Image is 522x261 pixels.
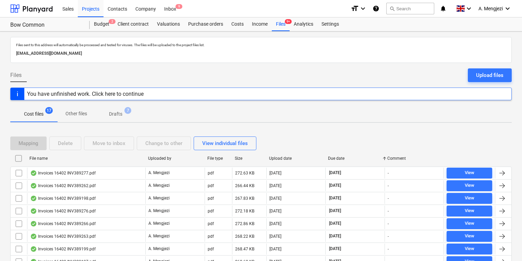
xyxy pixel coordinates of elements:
[285,19,292,24] span: 9+
[476,71,503,80] div: Upload files
[290,17,317,31] a: Analytics
[175,4,182,9] span: 9
[465,220,474,227] div: View
[109,19,116,24] span: 2
[465,169,474,177] div: View
[235,247,254,251] div: 268.47 KB
[388,171,389,175] div: -
[30,246,96,252] div: Invoices 16402 INV389199.pdf
[10,71,22,79] span: Files
[447,193,492,204] button: View
[208,247,214,251] div: pdf
[202,139,248,148] div: View individual files
[447,206,492,217] button: View
[468,68,512,82] button: Upload files
[30,170,96,176] div: Invoices 16402 INV389277.pdf
[388,196,389,201] div: -
[465,207,474,215] div: View
[30,234,96,239] div: Invoices 16402 INV389263.pdf
[30,170,37,176] div: OCR finished
[272,17,290,31] div: Files
[440,4,447,13] i: notifications
[148,195,170,201] p: A. Mengjezi
[488,228,522,261] div: Chat Widget
[109,110,122,118] p: Drafts
[447,244,492,255] button: View
[235,156,264,161] div: Size
[30,208,96,214] div: Invoices 16402 INV389276.pdf
[148,221,170,226] p: A. Mengjezi
[328,156,382,161] div: Due date
[328,233,342,239] span: [DATE]
[328,246,342,252] span: [DATE]
[235,234,254,239] div: 268.22 KB
[208,221,214,226] div: pdf
[16,43,506,47] p: Files sent to this address will automatically be processed and tested for viruses. The files will...
[388,247,389,251] div: -
[10,22,82,29] div: Bow Common
[30,246,37,252] div: OCR finished
[269,247,281,251] div: [DATE]
[27,91,144,97] div: You have unfinished work. Click here to continue
[269,221,281,226] div: [DATE]
[184,17,227,31] a: Purchase orders
[447,180,492,191] button: View
[269,156,323,161] div: Upload date
[269,209,281,213] div: [DATE]
[328,170,342,176] span: [DATE]
[30,183,96,188] div: Invoices 16402 INV389262.pdf
[389,6,395,11] span: search
[351,4,359,13] i: format_size
[30,208,37,214] div: OCR finished
[24,110,44,118] p: Cost files
[113,17,153,31] a: Client contract
[30,196,96,201] div: Invoices 16402 INV389198.pdf
[208,209,214,213] div: pdf
[317,17,343,31] a: Settings
[227,17,248,31] a: Costs
[386,3,434,14] button: Search
[148,183,170,188] p: A. Mengjezi
[447,218,492,229] button: View
[387,156,441,161] div: Comment
[30,196,37,201] div: OCR finished
[30,221,37,226] div: OCR finished
[328,195,342,201] span: [DATE]
[269,234,281,239] div: [DATE]
[29,156,143,161] div: File name
[16,50,506,57] p: [EMAIL_ADDRESS][DOMAIN_NAME]
[465,182,474,190] div: View
[465,194,474,202] div: View
[153,17,184,31] a: Valuations
[65,110,87,117] p: Other files
[207,156,229,161] div: File type
[328,208,342,214] span: [DATE]
[269,171,281,175] div: [DATE]
[465,232,474,240] div: View
[235,171,254,175] div: 272.63 KB
[30,234,37,239] div: OCR finished
[388,183,389,188] div: -
[447,168,492,179] button: View
[388,234,389,239] div: -
[90,17,113,31] a: Budget2
[235,209,254,213] div: 272.18 KB
[272,17,290,31] a: Files9+
[208,183,214,188] div: pdf
[328,221,342,226] span: [DATE]
[465,4,473,13] i: keyboard_arrow_down
[328,183,342,188] span: [DATE]
[148,170,170,176] p: A. Mengjezi
[235,183,254,188] div: 266.44 KB
[248,17,272,31] a: Income
[478,6,503,11] span: A. Mengjezi
[194,136,256,150] button: View individual files
[124,107,131,114] span: 7
[388,221,389,226] div: -
[235,221,254,226] div: 272.86 KB
[503,4,512,13] i: keyboard_arrow_down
